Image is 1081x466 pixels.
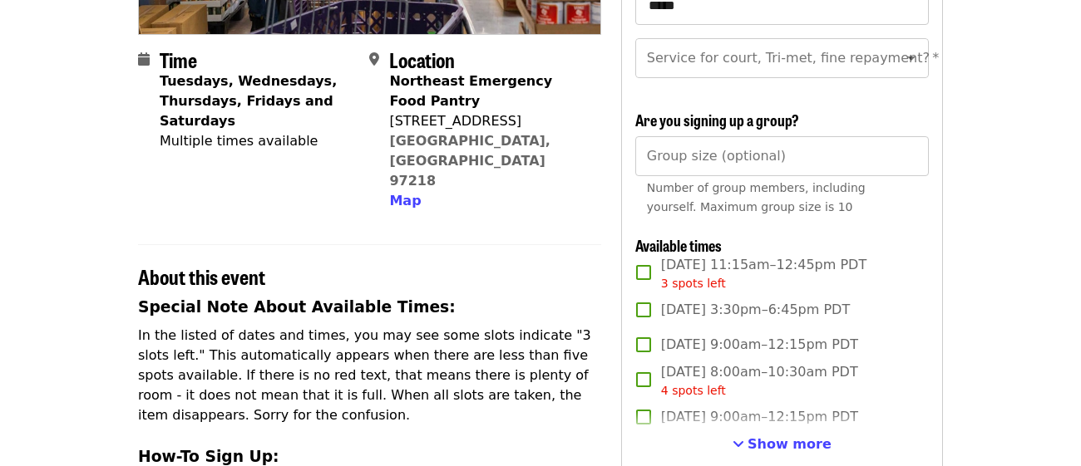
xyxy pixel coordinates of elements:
p: In the listed of dates and times, you may see some slots indicate "3 slots left." This automatica... [138,326,601,425]
span: Available times [635,234,722,256]
button: Open [900,47,923,70]
span: Time [160,45,197,74]
span: 3 spots left [661,277,726,290]
div: [STREET_ADDRESS] [389,111,587,131]
strong: Tuesdays, Wednesdays, Thursdays, Fridays and Saturdays [160,73,337,129]
span: About this event [138,262,265,291]
a: [GEOGRAPHIC_DATA], [GEOGRAPHIC_DATA] 97218 [389,133,550,189]
span: Location [389,45,455,74]
button: Map [389,191,421,211]
span: [DATE] 3:30pm–6:45pm PDT [661,300,850,320]
strong: Special Note About Available Times: [138,298,456,316]
span: Show more [748,436,832,452]
span: Number of group members, including yourself. Maximum group size is 10 [647,181,866,213]
span: [DATE] 9:00am–12:15pm PDT [661,407,858,427]
i: calendar icon [138,52,150,67]
span: Map [389,193,421,208]
i: map-marker-alt icon [369,52,379,67]
strong: How-To Sign Up: [138,448,279,465]
span: [DATE] 8:00am–10:30am PDT [661,362,858,400]
input: [object Object] [635,136,929,176]
div: Multiple times available [160,131,356,151]
span: [DATE] 11:15am–12:45pm PDT [661,255,866,292]
span: [DATE] 9:00am–12:15pm PDT [661,335,858,355]
strong: Northeast Emergency Food Pantry [389,73,552,109]
span: 4 spots left [661,384,726,397]
button: See more timeslots [733,434,832,454]
span: Are you signing up a group? [635,109,799,130]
